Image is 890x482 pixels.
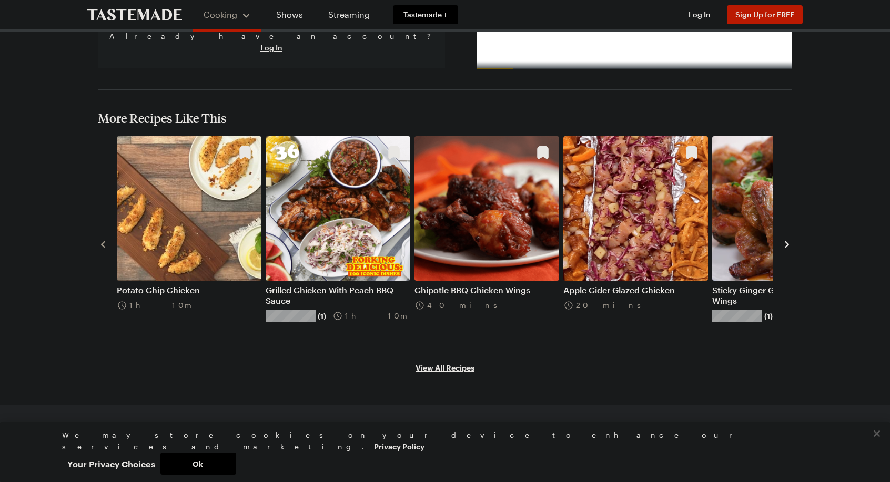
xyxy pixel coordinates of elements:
[98,362,792,373] a: View All Recipes
[117,285,261,295] a: Potato Chip Chicken
[782,238,792,250] button: navigate to next item
[414,285,559,295] a: Chipotle BBQ Chicken Wings
[98,111,792,126] h2: More Recipes Like This
[62,429,820,453] div: We may store cookies on your device to enhance our services and marketing.
[682,142,702,162] button: Save recipe
[679,9,721,20] button: Log In
[712,285,857,306] a: Sticky Ginger Glazed Chicken Wings
[203,4,251,25] button: Cooking
[235,142,255,162] button: Save recipe
[414,136,563,351] div: 3 / 8
[62,453,160,475] button: Your Privacy Choices
[403,9,448,20] span: Tastemade +
[563,136,712,351] div: 4 / 8
[87,9,182,21] a: To Tastemade Home Page
[260,43,282,53] button: Log In
[689,10,711,19] span: Log In
[712,136,861,351] div: 5 / 8
[117,136,266,351] div: 1 / 8
[533,142,553,162] button: Save recipe
[374,441,424,451] a: More information about your privacy, opens in a new tab
[106,30,437,54] p: Already have an account?
[266,136,414,351] div: 2 / 8
[384,142,404,162] button: Save recipe
[98,238,108,250] button: navigate to previous item
[204,9,237,19] span: Cooking
[160,453,236,475] button: Ok
[62,429,820,475] div: Privacy
[727,5,803,24] button: Sign Up for FREE
[735,10,794,19] span: Sign Up for FREE
[563,285,708,295] a: Apple Cider Glazed Chicken
[266,285,410,306] a: Grilled Chicken With Peach BBQ Sauce
[393,5,458,24] a: Tastemade +
[865,422,888,445] button: Close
